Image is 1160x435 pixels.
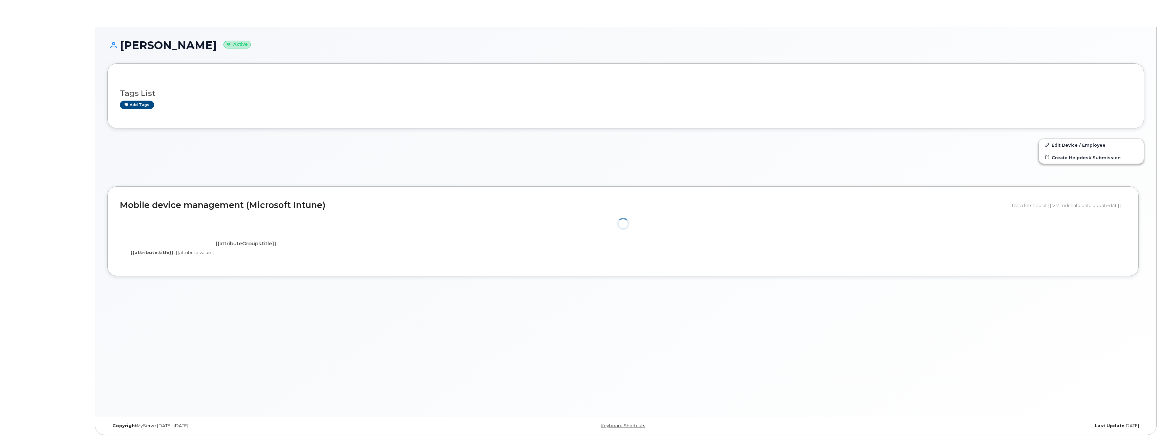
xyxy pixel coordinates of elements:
[1039,139,1144,151] a: Edit Device / Employee
[120,201,1007,210] h2: Mobile device management (Microsoft Intune)
[130,249,175,256] label: {{attribute.title}}:
[1095,423,1124,428] strong: Last Update
[1039,151,1144,164] a: Create Helpdesk Submission
[601,423,645,428] a: Keyboard Shortcuts
[798,423,1144,429] div: [DATE]
[176,250,215,255] span: {{attribute.value}}
[107,423,453,429] div: MyServe [DATE]–[DATE]
[120,101,154,109] a: Add tags
[120,89,1132,98] h3: Tags List
[112,423,137,428] strong: Copyright
[107,39,1144,51] h1: [PERSON_NAME]
[223,41,251,48] small: Active
[125,241,366,247] h4: {{attributeGroups.title}}
[1012,199,1126,212] div: Data fetched at {{ VM.mdmInfo.data.updatedAt }}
